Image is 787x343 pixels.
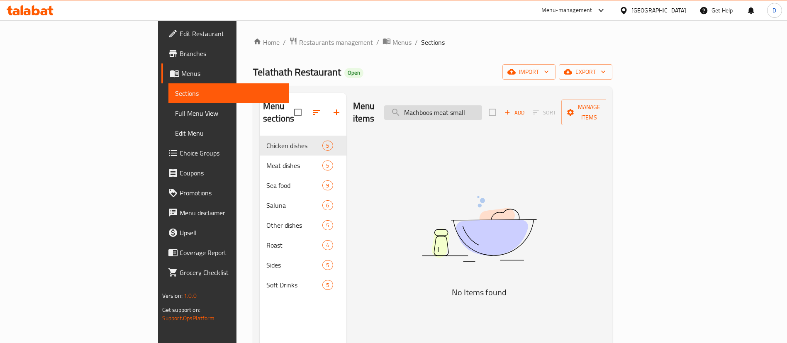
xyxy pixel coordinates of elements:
span: Coupons [180,168,283,178]
span: Sections [175,88,283,98]
span: 5 [323,162,332,170]
a: Edit Menu [168,123,290,143]
div: items [322,240,333,250]
h5: No Items found [375,286,583,299]
a: Choice Groups [161,143,290,163]
span: Other dishes [266,220,322,230]
div: items [322,280,333,290]
div: Saluna6 [260,195,346,215]
span: 9 [323,182,332,190]
span: Select section first [528,106,561,119]
nav: Menu sections [260,132,346,298]
div: Meat dishes5 [260,156,346,175]
li: / [415,37,418,47]
div: [GEOGRAPHIC_DATA] [631,6,686,15]
div: Chicken dishes5 [260,136,346,156]
span: Sort sections [307,102,326,122]
span: Version: [162,290,183,301]
div: items [322,220,333,230]
button: export [559,64,612,80]
a: Menus [161,63,290,83]
span: 5 [323,221,332,229]
a: Branches [161,44,290,63]
a: Grocery Checklist [161,263,290,282]
span: Sea food [266,180,322,190]
div: Roast4 [260,235,346,255]
a: Restaurants management [289,37,373,48]
span: 5 [323,142,332,150]
span: import [509,67,549,77]
img: dish.svg [375,174,583,284]
span: Edit Menu [175,128,283,138]
span: Sections [421,37,445,47]
span: Grocery Checklist [180,268,283,277]
a: Edit Restaurant [161,24,290,44]
span: Telathath Restaurant [253,63,341,81]
div: Menu-management [541,5,592,15]
span: 5 [323,281,332,289]
div: Sea food9 [260,175,346,195]
li: / [376,37,379,47]
span: Upsell [180,228,283,238]
button: Manage items [561,100,617,125]
span: 4 [323,241,332,249]
a: Menus [383,37,412,48]
span: D [772,6,776,15]
div: Open [344,68,363,78]
div: items [322,141,333,151]
a: Coverage Report [161,243,290,263]
div: items [322,200,333,210]
a: Support.OpsPlatform [162,313,215,324]
span: Promotions [180,188,283,198]
nav: breadcrumb [253,37,612,48]
span: Coverage Report [180,248,283,258]
div: items [322,260,333,270]
a: Sections [168,83,290,103]
span: Sides [266,260,322,270]
div: Soft Drinks5 [260,275,346,295]
button: Add [501,106,528,119]
div: items [322,180,333,190]
h2: Menu items [353,100,375,125]
span: Roast [266,240,322,250]
span: Open [344,69,363,76]
span: Select all sections [289,104,307,121]
span: Choice Groups [180,148,283,158]
span: Branches [180,49,283,58]
button: Add section [326,102,346,122]
a: Coupons [161,163,290,183]
a: Promotions [161,183,290,203]
span: Saluna [266,200,322,210]
div: items [322,161,333,170]
span: Soft Drinks [266,280,322,290]
span: Get support on: [162,304,200,315]
span: Meat dishes [266,161,322,170]
a: Menu disclaimer [161,203,290,223]
span: Edit Restaurant [180,29,283,39]
span: Add [503,108,526,117]
div: Other dishes5 [260,215,346,235]
span: Menu disclaimer [180,208,283,218]
span: Menus [181,68,283,78]
span: 1.0.0 [184,290,197,301]
span: 5 [323,261,332,269]
a: Upsell [161,223,290,243]
span: 6 [323,202,332,209]
button: import [502,64,556,80]
a: Full Menu View [168,103,290,123]
span: Restaurants management [299,37,373,47]
span: Menus [392,37,412,47]
span: Chicken dishes [266,141,322,151]
span: export [565,67,606,77]
span: Add item [501,106,528,119]
span: Manage items [568,102,610,123]
input: search [384,105,482,120]
div: Sides5 [260,255,346,275]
